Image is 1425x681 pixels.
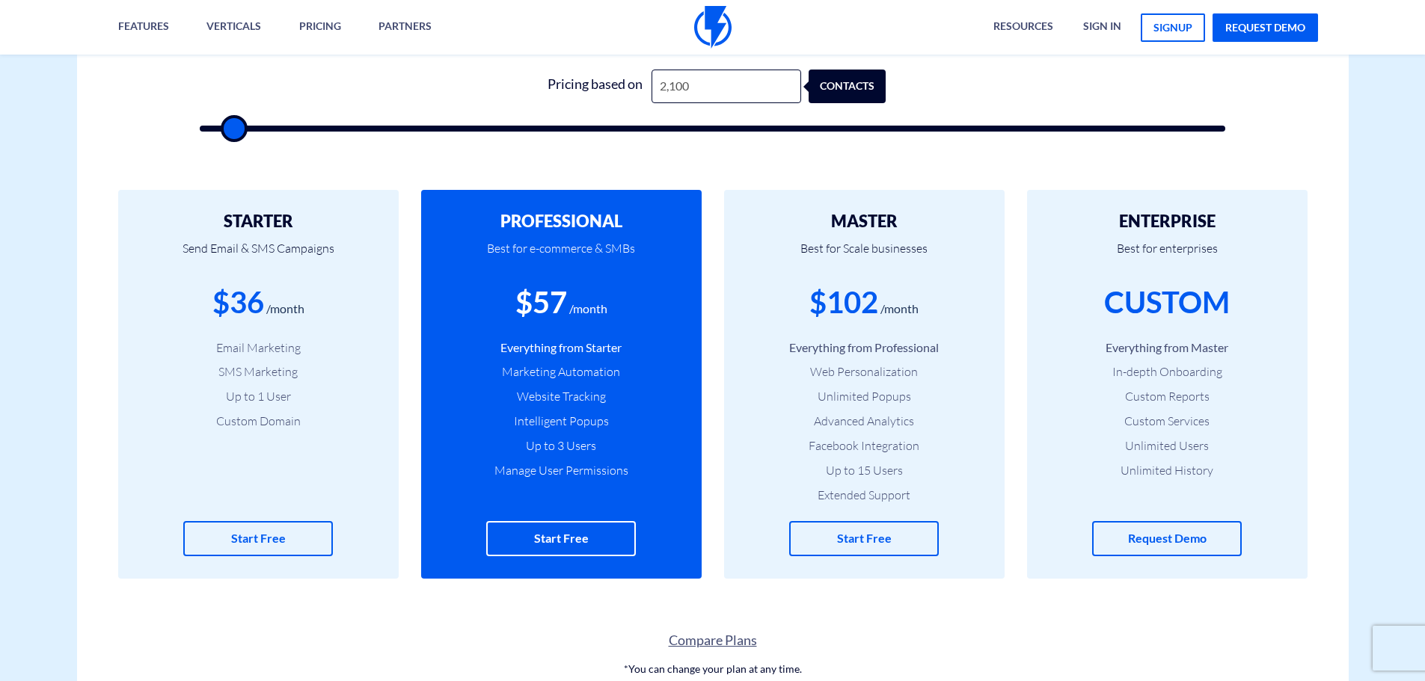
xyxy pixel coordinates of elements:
[747,388,982,405] li: Unlimited Popups
[809,281,878,324] div: $102
[141,230,376,281] p: Send Email & SMS Campaigns
[747,212,982,230] h2: MASTER
[266,301,304,318] div: /month
[747,230,982,281] p: Best for Scale businesses
[1049,230,1285,281] p: Best for enterprises
[141,339,376,357] li: Email Marketing
[444,437,679,454] li: Up to 3 Users
[747,437,982,454] li: Facebook Integration
[569,301,607,318] div: /month
[539,70,652,103] div: Pricing based on
[747,413,982,430] li: Advanced Analytics
[1049,388,1285,405] li: Custom Reports
[141,413,376,430] li: Custom Domain
[1049,339,1285,357] li: Everything from Master
[444,462,679,479] li: Manage User Permissions
[212,281,264,324] div: $36
[444,212,679,230] h2: PROFESSIONAL
[747,339,982,357] li: Everything from Professional
[1049,363,1285,380] li: In-depth Onboarding
[444,230,679,281] p: Best for e-commerce & SMBs
[789,521,939,556] a: Start Free
[747,462,982,479] li: Up to 15 Users
[880,301,919,318] div: /month
[141,363,376,380] li: SMS Marketing
[141,388,376,405] li: Up to 1 User
[1213,13,1318,42] a: request demo
[1104,281,1230,324] div: CUSTOM
[1049,212,1285,230] h2: ENTERPRISE
[444,388,679,405] li: Website Tracking
[818,70,895,103] div: contacts
[183,521,333,556] a: Start Free
[515,281,567,324] div: $57
[1141,13,1205,42] a: signup
[747,487,982,504] li: Extended Support
[141,212,376,230] h2: STARTER
[444,339,679,357] li: Everything from Starter
[444,413,679,430] li: Intelligent Popups
[77,631,1349,650] a: Compare Plans
[1049,413,1285,430] li: Custom Services
[1049,462,1285,479] li: Unlimited History
[77,662,1349,677] p: *You can change your plan at any time.
[444,363,679,380] li: Marketing Automation
[1092,521,1242,556] a: Request Demo
[747,363,982,380] li: Web Personalization
[486,521,636,556] a: Start Free
[1049,437,1285,454] li: Unlimited Users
